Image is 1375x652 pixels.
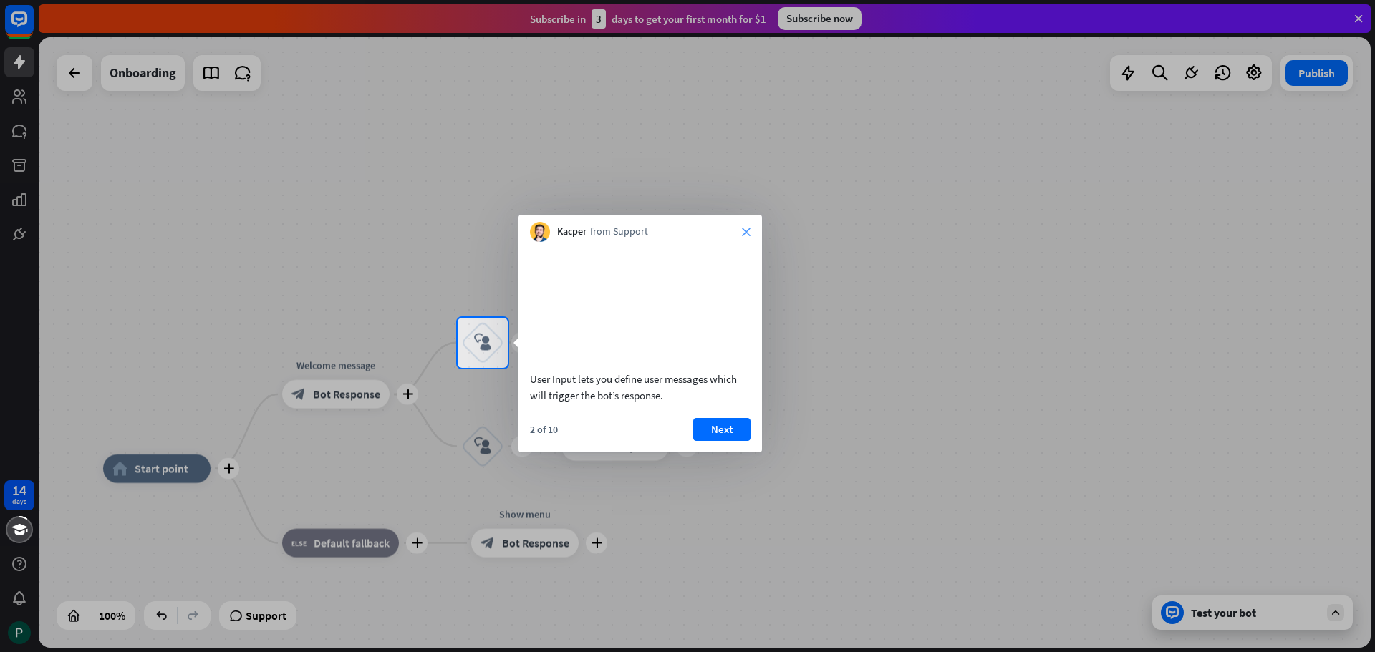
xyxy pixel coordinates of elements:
span: Kacper [557,225,587,239]
i: close [742,228,751,236]
button: Open LiveChat chat widget [11,6,54,49]
div: User Input lets you define user messages which will trigger the bot’s response. [530,371,751,404]
div: 2 of 10 [530,423,558,436]
button: Next [693,418,751,441]
i: block_user_input [474,334,491,351]
span: from Support [590,225,648,239]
